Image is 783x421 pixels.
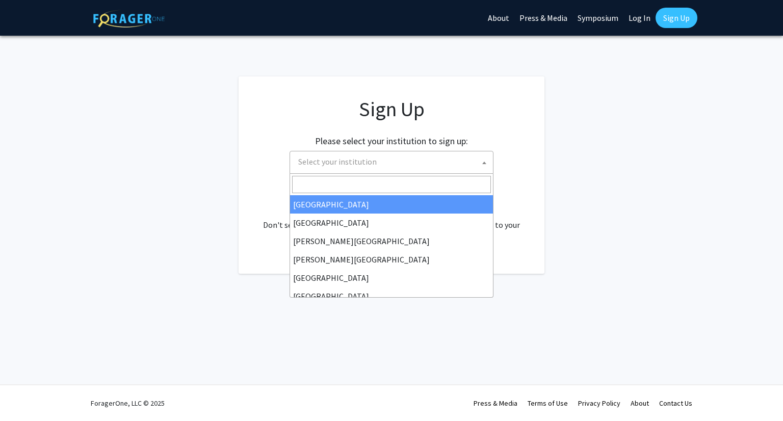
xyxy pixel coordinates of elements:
[290,232,493,250] li: [PERSON_NAME][GEOGRAPHIC_DATA]
[659,399,692,408] a: Contact Us
[528,399,568,408] a: Terms of Use
[290,151,493,174] span: Select your institution
[259,97,524,121] h1: Sign Up
[290,214,493,232] li: [GEOGRAPHIC_DATA]
[290,287,493,305] li: [GEOGRAPHIC_DATA]
[631,399,649,408] a: About
[290,269,493,287] li: [GEOGRAPHIC_DATA]
[294,151,493,172] span: Select your institution
[290,250,493,269] li: [PERSON_NAME][GEOGRAPHIC_DATA]
[298,156,377,167] span: Select your institution
[91,385,165,421] div: ForagerOne, LLC © 2025
[315,136,468,147] h2: Please select your institution to sign up:
[290,195,493,214] li: [GEOGRAPHIC_DATA]
[93,10,165,28] img: ForagerOne Logo
[292,176,491,193] input: Search
[656,8,697,28] a: Sign Up
[474,399,517,408] a: Press & Media
[259,194,524,243] div: Already have an account? . Don't see your institution? about bringing ForagerOne to your institut...
[578,399,620,408] a: Privacy Policy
